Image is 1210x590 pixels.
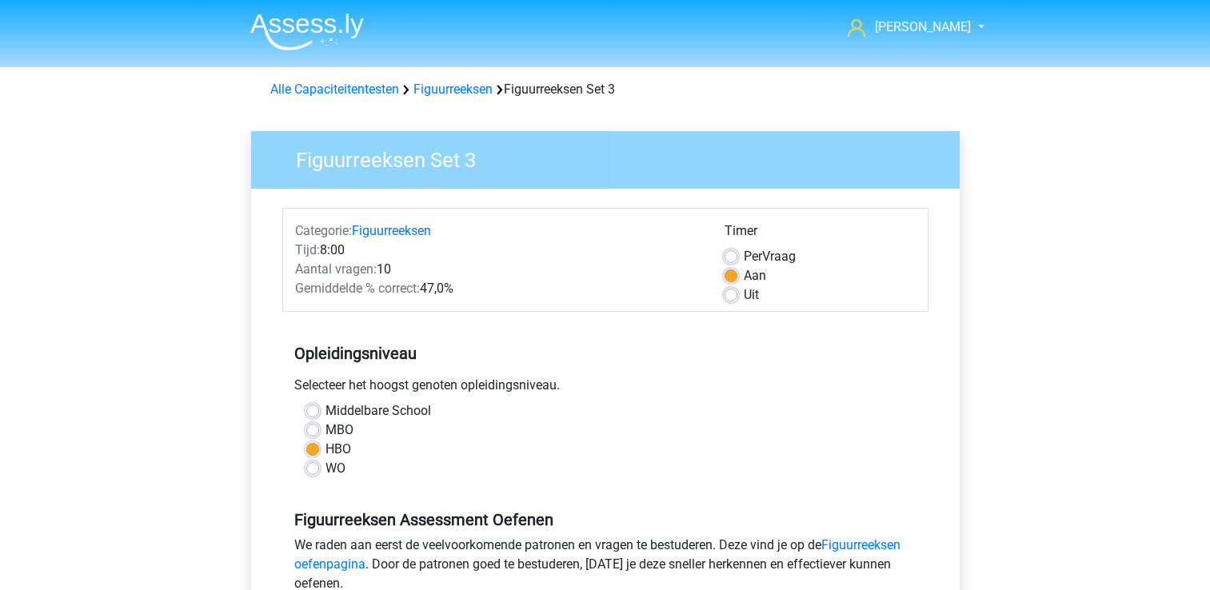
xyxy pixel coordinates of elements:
div: 10 [283,260,713,279]
img: Assessly [250,13,364,50]
a: [PERSON_NAME] [841,18,972,37]
label: Vraag [744,247,796,266]
div: 47,0% [283,279,713,298]
span: Per [744,249,762,264]
span: Categorie: [295,223,352,238]
label: Middelbare School [325,401,431,421]
h5: Figuurreeksen Assessment Oefenen [294,510,916,529]
div: 8:00 [283,241,713,260]
span: Gemiddelde % correct: [295,281,420,296]
a: Figuurreeksen [352,223,431,238]
div: Figuurreeksen Set 3 [264,80,947,99]
a: Figuurreeksen [413,82,493,97]
label: Aan [744,266,766,285]
h5: Opleidingsniveau [294,337,916,369]
div: Selecteer het hoogst genoten opleidingsniveau. [282,376,928,401]
div: Timer [725,221,916,247]
h3: Figuurreeksen Set 3 [277,142,948,173]
label: MBO [325,421,353,440]
label: WO [325,459,345,478]
label: Uit [744,285,759,305]
span: [PERSON_NAME] [875,19,971,34]
label: HBO [325,440,351,459]
a: Alle Capaciteitentesten [270,82,399,97]
span: Aantal vragen: [295,261,377,277]
span: Tijd: [295,242,320,257]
